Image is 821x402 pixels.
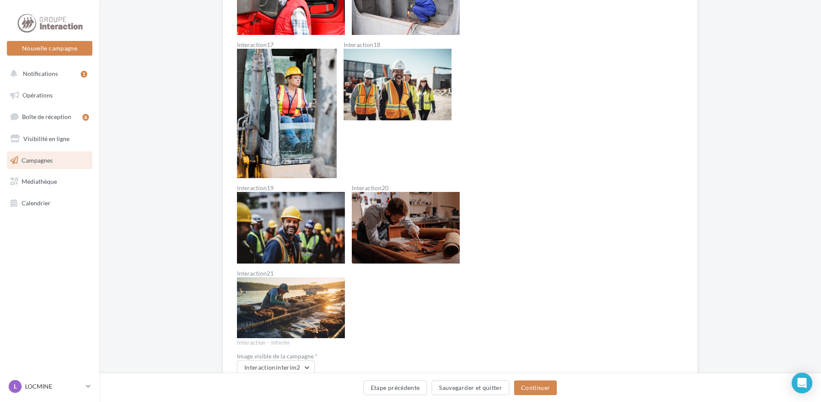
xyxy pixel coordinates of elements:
div: Open Intercom Messenger [792,373,812,393]
a: Campagnes [5,151,94,170]
span: L [14,382,17,391]
img: Interaction21 [237,277,345,338]
span: Campagnes [22,156,53,163]
label: Interaction18 [344,42,452,48]
span: Notifications [23,70,58,77]
label: Interaction17 [237,42,337,48]
a: Calendrier [5,194,94,212]
button: Interactioninterim2 [237,360,315,375]
button: Nouvelle campagne [7,41,92,56]
span: Visibilité en ligne [23,135,69,142]
a: L LOCMINE [7,378,92,395]
a: Visibilité en ligne [5,130,94,148]
img: Interaction19 [237,192,345,264]
a: Boîte de réception6 [5,107,94,126]
img: Interaction20 [352,192,460,264]
label: Interaction21 [237,270,345,276]
button: Sauvegarder et quitter [432,380,509,395]
p: LOCMINE [25,382,82,391]
div: Image visible de la campagne * [237,353,477,359]
div: 1 [81,71,87,78]
button: Etape précédente [363,380,427,395]
span: Médiathèque [22,178,57,185]
a: Médiathèque [5,173,94,191]
div: 6 [82,114,89,121]
span: Boîte de réception [22,113,71,120]
button: Notifications 1 [5,65,91,83]
span: Calendrier [22,199,51,207]
span: Opérations [22,91,53,99]
img: Interaction17 [237,49,337,178]
a: Opérations [5,86,94,104]
button: Continuer [514,380,557,395]
div: Interaction - Interim [237,339,477,347]
img: Interaction18 [344,49,452,121]
label: Interaction19 [237,185,345,191]
label: Interaction20 [352,185,460,191]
